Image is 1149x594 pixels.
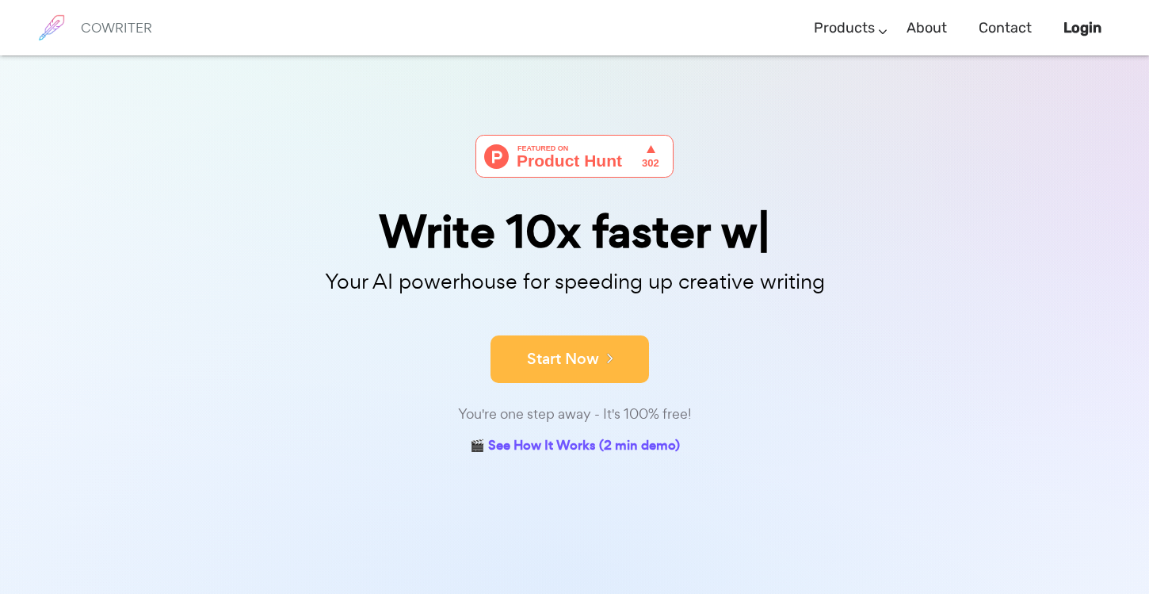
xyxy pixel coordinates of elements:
a: Products [814,5,875,52]
div: You're one step away - It's 100% free! [178,403,971,426]
img: Cowriter - Your AI buddy for speeding up creative writing | Product Hunt [475,135,674,178]
button: Start Now [491,335,649,383]
div: Write 10x faster w [178,209,971,255]
a: Login [1063,5,1101,52]
b: Login [1063,19,1101,36]
h6: COWRITER [81,21,152,35]
img: brand logo [32,8,71,48]
p: Your AI powerhouse for speeding up creative writing [178,265,971,299]
a: About [907,5,947,52]
a: 🎬 See How It Works (2 min demo) [470,435,680,459]
a: Contact [979,5,1032,52]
